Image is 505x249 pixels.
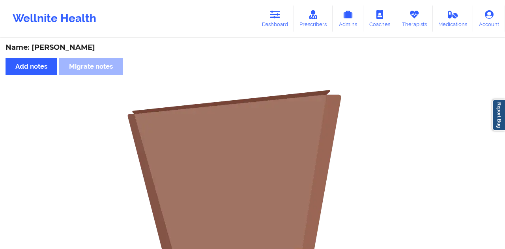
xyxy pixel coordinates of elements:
a: Prescribers [294,6,333,32]
a: Dashboard [256,6,294,32]
a: Report Bug [492,99,505,131]
a: Coaches [363,6,396,32]
a: Medications [433,6,473,32]
div: Name: [PERSON_NAME] [6,43,499,52]
a: Therapists [396,6,433,32]
a: Admins [333,6,363,32]
button: Add notes [6,58,57,75]
a: Account [473,6,505,32]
